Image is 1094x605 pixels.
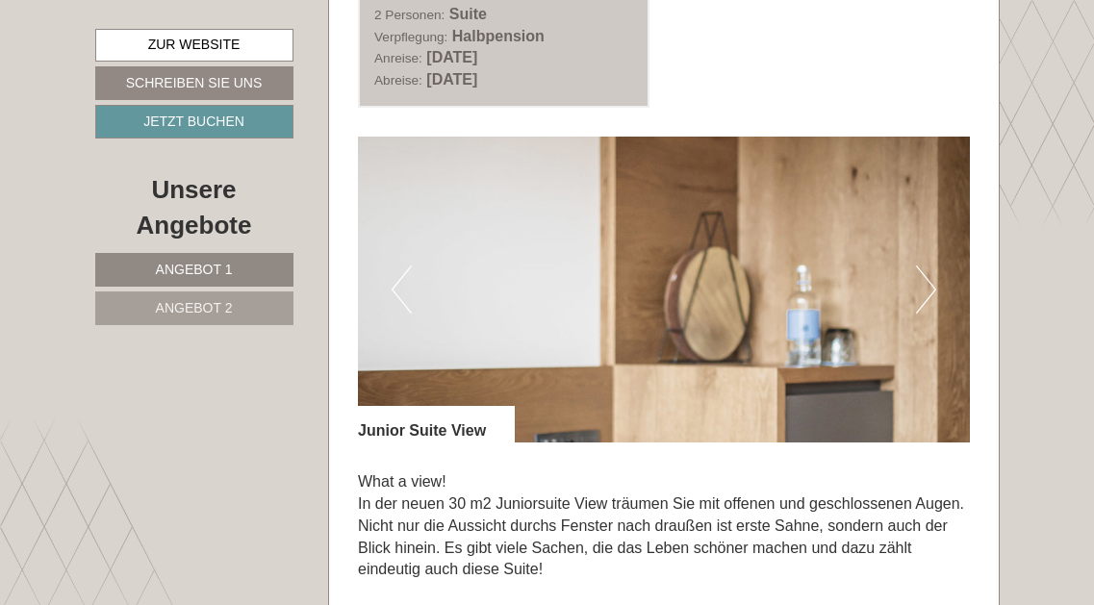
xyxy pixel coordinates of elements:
[374,73,422,88] small: Abreise:
[95,105,293,139] a: Jetzt buchen
[449,6,487,22] b: Suite
[358,137,970,442] img: image
[374,51,422,65] small: Anreise:
[392,265,412,314] button: Previous
[156,262,233,277] span: Angebot 1
[95,66,293,100] a: Schreiben Sie uns
[95,172,293,243] div: Unsere Angebote
[426,71,477,88] b: [DATE]
[95,29,293,62] a: Zur Website
[374,8,445,22] small: 2 Personen:
[426,49,477,65] b: [DATE]
[452,28,545,44] b: Halbpension
[916,265,936,314] button: Next
[374,30,447,44] small: Verpflegung:
[156,300,233,315] span: Angebot 2
[358,406,515,442] div: Junior Suite View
